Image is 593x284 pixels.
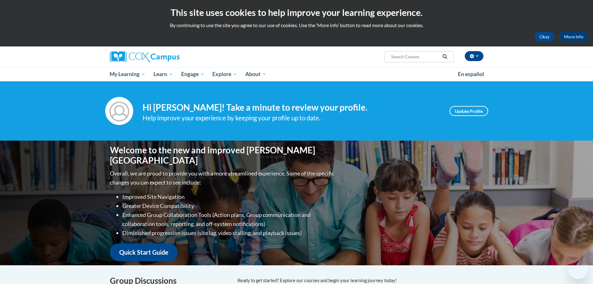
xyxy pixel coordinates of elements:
div: Main menu [101,67,493,81]
div: Help improve your experience by keeping your profile up to date. [143,113,440,123]
span: Learn [153,70,173,78]
h1: Welcome to the new and improved [PERSON_NAME][GEOGRAPHIC_DATA] [110,145,336,166]
span: About [245,70,266,78]
h4: Hi [PERSON_NAME]! Take a minute to review your profile. [143,102,440,113]
button: Search [440,53,449,60]
li: Greater Device Compatibility [122,201,336,210]
a: En español [454,68,488,81]
p: By continuing to use the site you agree to our use of cookies. Use the ‘More info’ button to read... [5,22,588,29]
span: En español [458,71,484,77]
a: Quick Start Guide [110,243,178,261]
a: More Info [559,32,588,42]
button: Account Settings [465,51,483,61]
img: Profile Image [105,97,133,125]
p: Overall, we are proud to provide you with a more streamlined experience. Some of the specific cha... [110,169,336,187]
iframe: Button to launch messaging window [568,259,588,279]
span: Engage [181,70,205,78]
a: About [241,67,271,81]
a: Learn [149,67,177,81]
input: Search Courses [390,53,440,60]
a: Explore [208,67,241,81]
a: Cox Campus [110,51,228,62]
a: Engage [177,67,209,81]
li: Enhanced Group Collaboration Tools (Action plans, Group communication and collaboration tools, re... [122,210,336,229]
img: Cox Campus [110,51,180,62]
span: Explore [212,70,237,78]
span: My Learning [110,70,145,78]
a: Update Profile [449,106,488,116]
h2: This site uses cookies to help improve your learning experience. [5,6,588,19]
li: Diminished progression issues (site lag, video stalling, and playback issues) [122,229,336,238]
a: My Learning [106,67,150,81]
button: Okay [534,32,554,42]
li: Improved Site Navigation [122,192,336,201]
